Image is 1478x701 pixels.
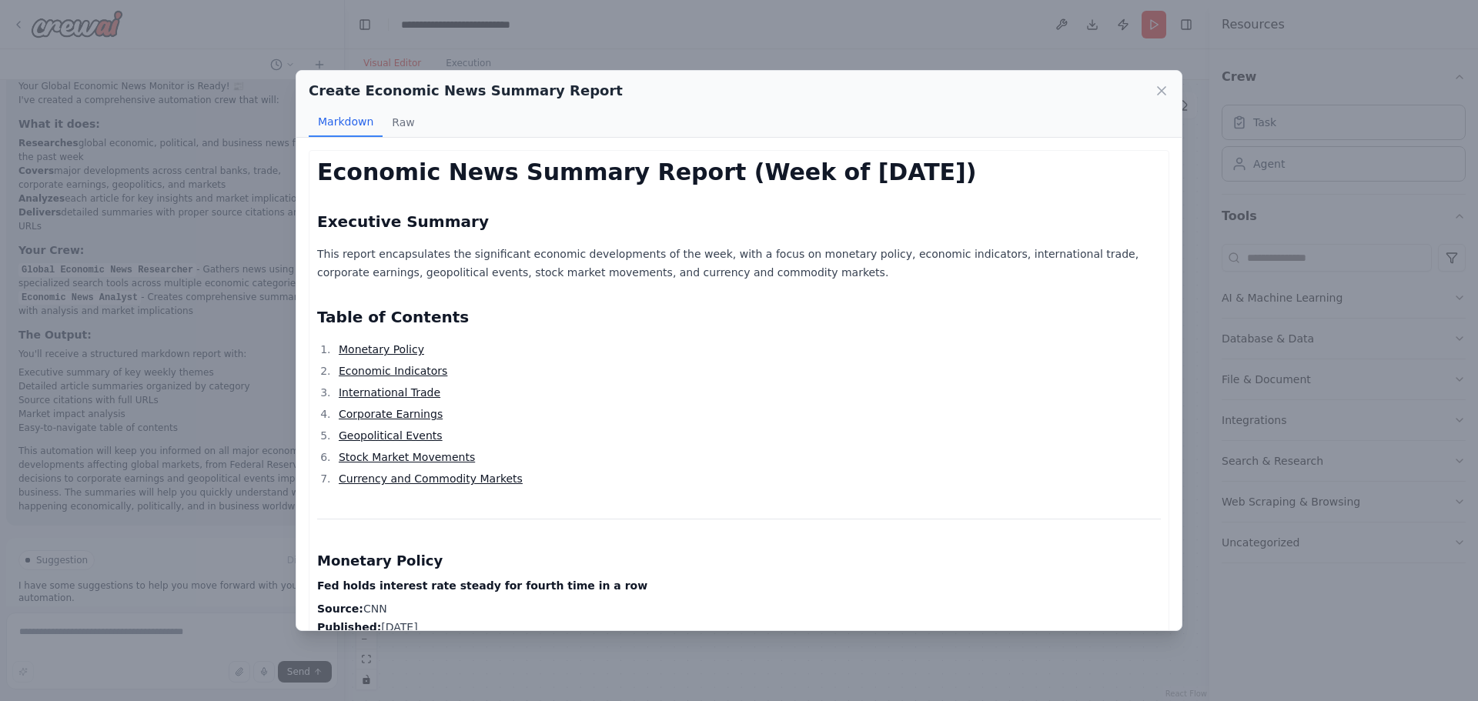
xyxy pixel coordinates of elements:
[339,429,443,442] a: Geopolitical Events
[383,108,423,137] button: Raw
[309,80,623,102] h2: Create Economic News Summary Report
[339,408,443,420] a: Corporate Earnings
[339,343,424,356] a: Monetary Policy
[317,621,381,633] strong: Published:
[317,159,1161,186] h1: Economic News Summary Report (Week of [DATE])
[339,451,475,463] a: Stock Market Movements
[317,211,1161,232] h2: Executive Summary
[339,472,523,485] a: Currency and Commodity Markets
[317,578,1161,593] h4: Fed holds interest rate steady for fourth time in a row
[339,365,447,377] a: Economic Indicators
[309,108,383,137] button: Markdown
[339,386,440,399] a: International Trade
[317,550,1161,572] h3: Monetary Policy
[317,306,1161,328] h2: Table of Contents
[317,245,1161,282] p: This report encapsulates the significant economic developments of the week, with a focus on monet...
[317,603,363,615] strong: Source:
